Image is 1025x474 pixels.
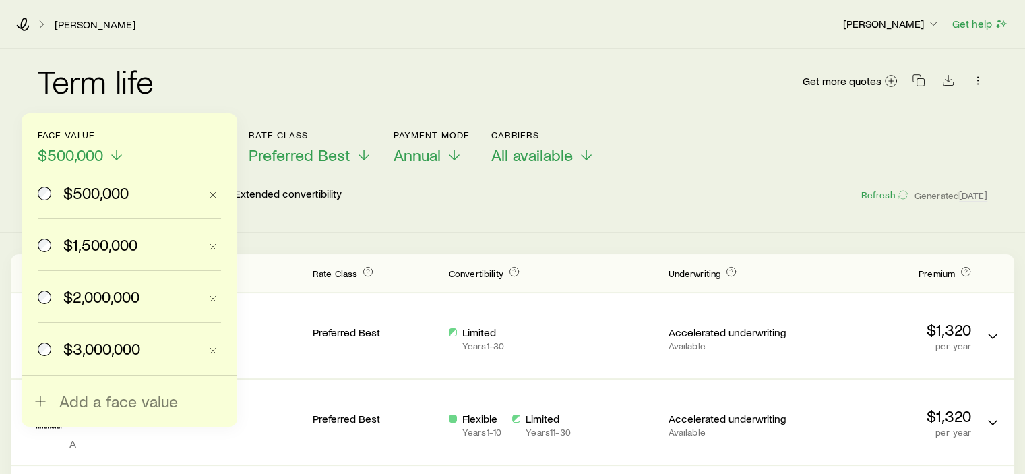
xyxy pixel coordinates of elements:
[38,129,125,165] button: Face value$500,000
[804,340,971,351] p: per year
[804,320,971,339] p: $1,320
[235,187,342,203] p: Extended convertibility
[668,427,793,438] p: Available
[38,129,125,140] p: Face value
[843,17,940,30] p: [PERSON_NAME]
[394,146,441,165] span: Annual
[668,412,793,425] p: Accelerated underwriting
[38,65,154,97] h2: Term life
[668,326,793,339] p: Accelerated underwriting
[842,16,941,32] button: [PERSON_NAME]
[526,412,571,425] p: Limited
[462,427,501,438] p: Years 1 - 10
[54,18,136,31] a: [PERSON_NAME]
[491,146,573,165] span: All available
[313,326,438,339] p: Preferred Best
[313,412,438,425] p: Preferred Best
[802,73,898,89] a: Get more quotes
[919,268,955,279] span: Premium
[959,189,987,202] span: [DATE]
[668,340,793,351] p: Available
[313,268,358,279] span: Rate Class
[491,129,594,165] button: CarriersAll available
[952,16,1009,32] button: Get help
[914,189,987,202] span: Generated
[462,412,501,425] p: Flexible
[394,129,470,140] p: Payment Mode
[804,407,971,425] p: $1,320
[249,146,350,165] span: Preferred Best
[22,437,124,450] p: A
[939,76,958,89] a: Download CSV
[804,427,971,438] p: per year
[249,129,372,165] button: Rate ClassPreferred Best
[860,189,908,202] button: Refresh
[38,146,103,165] span: $500,000
[449,268,503,279] span: Convertibility
[803,76,881,86] span: Get more quotes
[491,129,594,140] p: Carriers
[462,340,504,351] p: Years 1 - 30
[526,427,571,438] p: Years 11 - 30
[249,129,372,140] p: Rate Class
[462,326,504,339] p: Limited
[394,129,470,165] button: Payment ModeAnnual
[668,268,720,279] span: Underwriting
